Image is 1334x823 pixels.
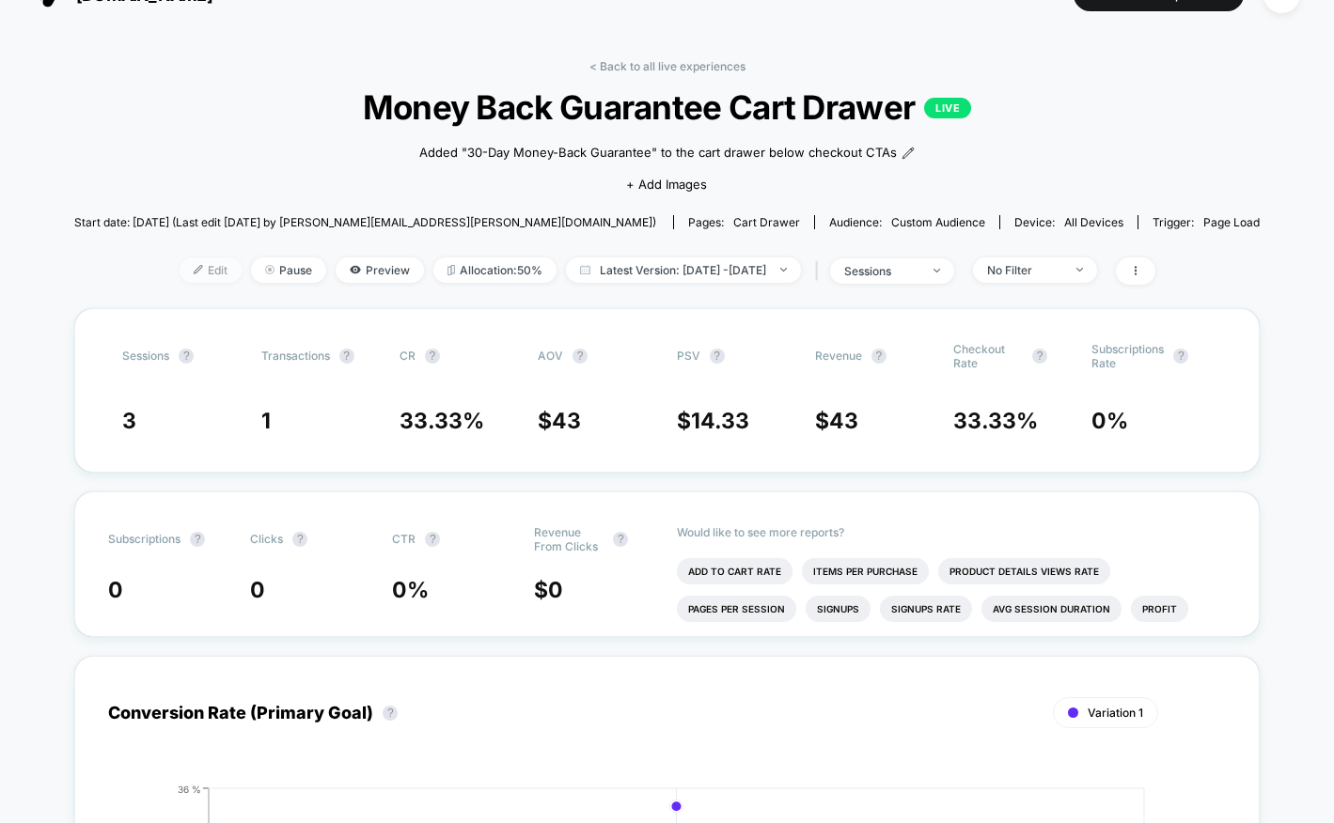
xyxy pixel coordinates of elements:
[179,349,194,364] button: ?
[339,349,354,364] button: ?
[122,408,136,434] span: 3
[802,558,929,584] li: Items Per Purchase
[1032,349,1047,364] button: ?
[250,532,283,546] span: Clicks
[552,408,581,434] span: 43
[1203,215,1260,229] span: Page Load
[433,257,557,283] span: Allocation: 50%
[934,269,940,272] img: end
[261,349,330,363] span: Transactions
[891,215,985,229] span: Custom Audience
[400,408,484,434] span: 33.33 %
[251,257,326,283] span: Pause
[981,596,1122,622] li: Avg Session Duration
[1064,215,1123,229] span: all devices
[573,349,588,364] button: ?
[613,532,628,547] button: ?
[194,265,203,274] img: edit
[815,408,858,434] span: $
[392,577,429,603] span: 0 %
[580,265,590,274] img: calendar
[1088,706,1143,720] span: Variation 1
[122,349,169,363] span: Sessions
[425,349,440,364] button: ?
[180,257,242,283] span: Edit
[538,408,581,434] span: $
[383,706,398,721] button: ?
[419,144,897,163] span: Added "30-Day Money-Back Guarantee" to the cart drawer below checkout CTAs
[691,408,749,434] span: 14.33
[336,257,424,283] span: Preview
[261,408,271,434] span: 1
[806,596,871,622] li: Signups
[844,264,919,278] div: sessions
[953,408,1038,434] span: 33.33 %
[108,577,123,603] span: 0
[871,349,887,364] button: ?
[548,577,563,603] span: 0
[250,577,265,603] span: 0
[938,558,1110,584] li: Product Details Views Rate
[392,532,416,546] span: CTR
[829,215,985,229] div: Audience:
[1076,268,1083,272] img: end
[566,257,801,283] span: Latest Version: [DATE] - [DATE]
[688,215,800,229] div: Pages:
[538,349,563,363] span: AOV
[810,257,830,285] span: |
[829,408,858,434] span: 43
[880,596,972,622] li: Signups Rate
[626,177,707,192] span: + Add Images
[677,558,793,584] li: Add To Cart Rate
[534,577,563,603] span: $
[589,59,745,73] a: < Back to all live experiences
[108,532,180,546] span: Subscriptions
[815,349,862,363] span: Revenue
[1173,349,1188,364] button: ?
[190,532,205,547] button: ?
[677,349,700,363] span: PSV
[987,263,1062,277] div: No Filter
[425,532,440,547] button: ?
[677,408,749,434] span: $
[178,783,201,794] tspan: 36 %
[1131,596,1188,622] li: Profit
[999,215,1138,229] span: Device:
[1091,408,1128,434] span: 0 %
[677,525,1226,539] p: Would like to see more reports?
[534,525,604,553] span: Revenue From Clicks
[133,87,1200,127] span: Money Back Guarantee Cart Drawer
[292,532,307,547] button: ?
[733,215,800,229] span: cart drawer
[924,98,971,118] p: LIVE
[400,349,416,363] span: CR
[677,596,796,622] li: Pages Per Session
[447,265,455,275] img: rebalance
[710,349,725,364] button: ?
[1153,215,1260,229] div: Trigger:
[265,265,275,274] img: end
[74,215,656,229] span: Start date: [DATE] (Last edit [DATE] by [PERSON_NAME][EMAIL_ADDRESS][PERSON_NAME][DOMAIN_NAME])
[780,268,787,272] img: end
[953,342,1023,370] span: Checkout Rate
[1091,342,1164,370] span: Subscriptions Rate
